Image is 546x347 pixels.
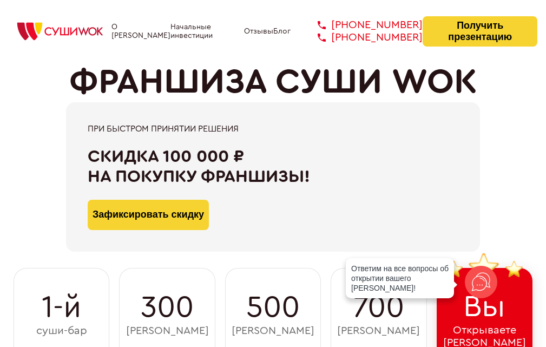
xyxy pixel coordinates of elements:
[273,27,291,36] a: Блог
[301,19,423,31] a: [PHONE_NUMBER]
[88,147,458,187] div: Скидка 100 000 ₽ на покупку франшизы!
[69,62,477,102] h1: ФРАНШИЗА СУШИ WOK
[111,23,170,40] a: О [PERSON_NAME]
[232,325,314,337] span: [PERSON_NAME]
[88,124,458,134] div: При быстром принятии решения
[141,290,194,325] span: 300
[337,325,420,337] span: [PERSON_NAME]
[301,31,423,44] a: [PHONE_NUMBER]
[9,19,111,43] img: СУШИWOK
[353,290,404,325] span: 700
[126,325,209,337] span: [PERSON_NAME]
[42,290,81,325] span: 1-й
[244,27,273,36] a: Отзывы
[88,200,209,230] button: Зафиксировать скидку
[170,23,244,40] a: Начальные инвестиции
[246,290,300,325] span: 500
[463,290,505,324] span: Вы
[423,16,537,47] button: Получить презентацию
[36,325,87,337] span: суши-бар
[346,258,454,298] div: Ответим на все вопросы об открытии вашего [PERSON_NAME]!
